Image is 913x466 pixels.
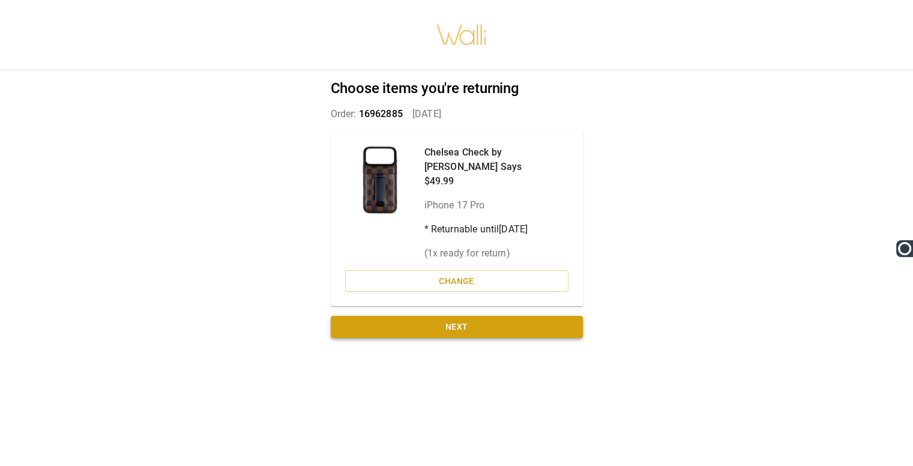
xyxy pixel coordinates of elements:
p: iPhone 17 Pro [424,198,568,213]
button: Next [331,316,583,338]
p: Order: [DATE] [331,107,583,121]
p: Chelsea Check by [PERSON_NAME] Says [424,145,568,174]
span: 16962885 [359,108,403,120]
p: ( 1 x ready for return) [424,246,568,261]
p: * Returnable until [DATE] [424,222,568,237]
img: walli-inc.myshopify.com [436,9,487,61]
p: $49.99 [424,174,568,189]
h2: Choose items you're returning [331,80,583,97]
button: Change [345,270,568,292]
img: Ooma Logo [896,240,913,257]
